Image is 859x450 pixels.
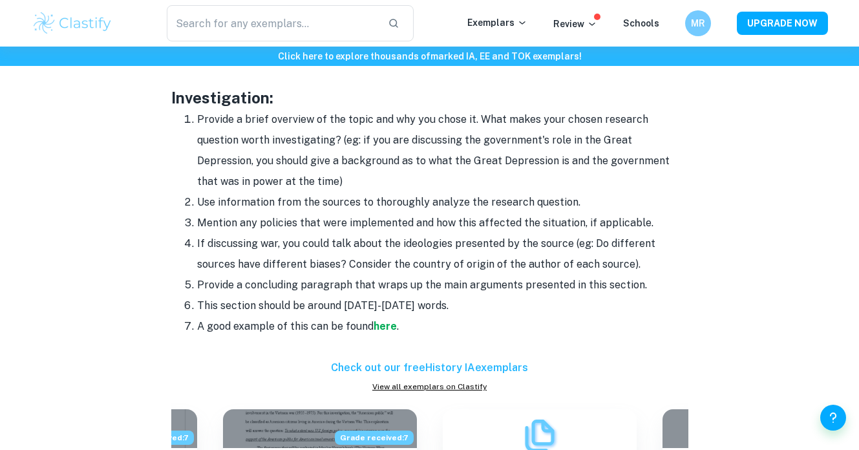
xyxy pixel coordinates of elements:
[335,431,414,445] span: Grade received: 7
[685,10,711,36] button: MR
[623,18,659,28] a: Schools
[3,49,856,63] h6: Click here to explore thousands of marked IA, EE and TOK exemplars !
[467,16,527,30] p: Exemplars
[737,12,828,35] button: UPGRADE NOW
[197,109,688,192] li: Provide a brief overview of the topic and why you chose it. What makes your chosen research quest...
[32,10,114,36] img: Clastify logo
[374,320,397,332] a: here
[197,233,688,275] li: If discussing war, you could talk about the ideologies presented by the source (eg: Do different ...
[820,405,846,431] button: Help and Feedback
[171,381,688,392] a: View all exemplars on Clastify
[197,275,688,295] li: Provide a concluding paragraph that wraps up the main arguments presented in this section.
[167,5,378,41] input: Search for any exemplars...
[553,17,597,31] p: Review
[171,86,688,109] h3: Investigation:
[197,316,688,337] li: A good example of this can be found .
[197,295,688,316] li: This section should be around [DATE]-[DATE] words.
[171,360,688,376] h6: Check out our free History IA exemplars
[197,192,688,213] li: Use information from the sources to thoroughly analyze the research question.
[690,16,705,30] h6: MR
[197,213,688,233] li: Mention any policies that were implemented and how this affected the situation, if applicable.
